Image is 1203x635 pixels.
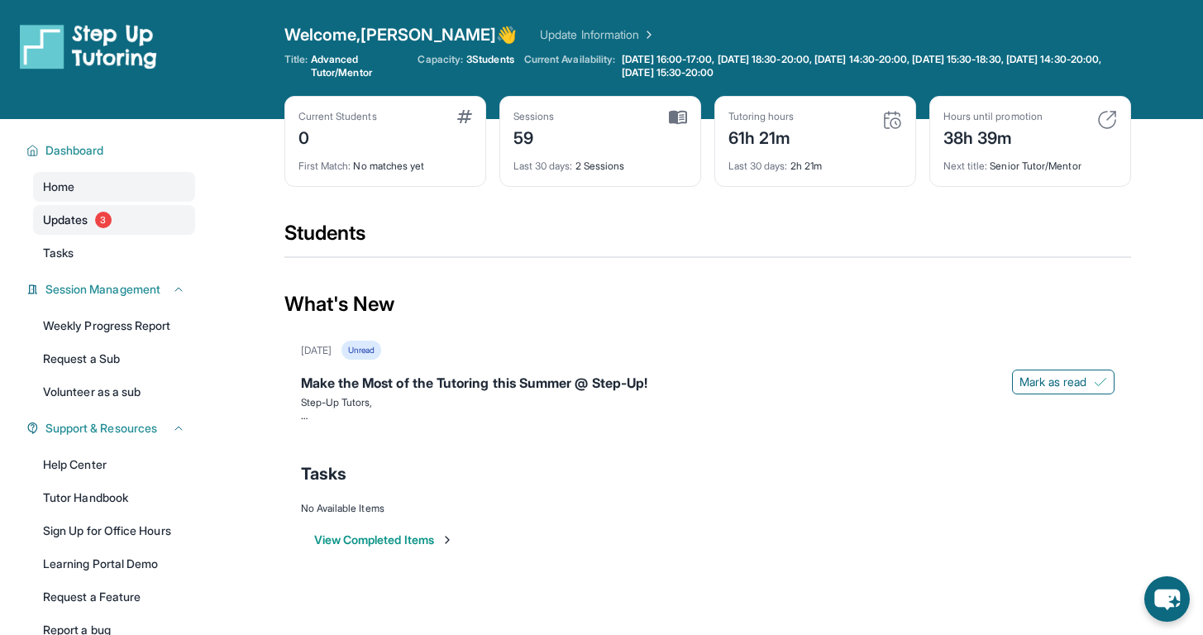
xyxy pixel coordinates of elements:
[728,160,788,172] span: Last 30 days :
[639,26,656,43] img: Chevron Right
[882,110,902,130] img: card
[301,462,346,485] span: Tasks
[39,281,185,298] button: Session Management
[301,502,1115,515] div: No Available Items
[457,110,472,123] img: card
[728,123,795,150] div: 61h 21m
[669,110,687,125] img: card
[1097,110,1117,130] img: card
[728,110,795,123] div: Tutoring hours
[943,123,1043,150] div: 38h 39m
[33,549,195,579] a: Learning Portal Demo
[943,160,988,172] span: Next title :
[284,268,1131,341] div: What's New
[418,53,463,66] span: Capacity:
[298,160,351,172] span: First Match :
[33,238,195,268] a: Tasks
[1144,576,1190,622] button: chat-button
[33,344,195,374] a: Request a Sub
[728,150,902,173] div: 2h 21m
[513,110,555,123] div: Sessions
[341,341,381,360] div: Unread
[301,396,1115,409] p: Step-Up Tutors,
[1019,374,1087,390] span: Mark as read
[466,53,514,66] span: 3 Students
[43,245,74,261] span: Tasks
[33,172,195,202] a: Home
[284,53,308,79] span: Title:
[943,110,1043,123] div: Hours until promotion
[95,212,112,228] span: 3
[45,281,160,298] span: Session Management
[301,373,1115,396] div: Make the Most of the Tutoring this Summer @ Step-Up!
[33,483,195,513] a: Tutor Handbook
[513,150,687,173] div: 2 Sessions
[298,110,377,123] div: Current Students
[33,205,195,235] a: Updates3
[39,142,185,159] button: Dashboard
[45,420,157,437] span: Support & Resources
[33,311,195,341] a: Weekly Progress Report
[33,450,195,480] a: Help Center
[20,23,157,69] img: logo
[43,179,74,195] span: Home
[943,150,1117,173] div: Senior Tutor/Mentor
[311,53,408,79] span: Advanced Tutor/Mentor
[524,53,615,79] span: Current Availability:
[314,532,454,548] button: View Completed Items
[513,123,555,150] div: 59
[618,53,1130,79] a: [DATE] 16:00-17:00, [DATE] 18:30-20:00, [DATE] 14:30-20:00, [DATE] 15:30-18:30, [DATE] 14:30-20:0...
[45,142,104,159] span: Dashboard
[513,160,573,172] span: Last 30 days :
[284,23,518,46] span: Welcome, [PERSON_NAME] 👋
[33,377,195,407] a: Volunteer as a sub
[301,344,332,357] div: [DATE]
[33,516,195,546] a: Sign Up for Office Hours
[540,26,656,43] a: Update Information
[39,420,185,437] button: Support & Resources
[33,582,195,612] a: Request a Feature
[298,150,472,173] div: No matches yet
[622,53,1127,79] span: [DATE] 16:00-17:00, [DATE] 18:30-20:00, [DATE] 14:30-20:00, [DATE] 15:30-18:30, [DATE] 14:30-20:0...
[43,212,88,228] span: Updates
[1012,370,1115,394] button: Mark as read
[1094,375,1107,389] img: Mark as read
[298,123,377,150] div: 0
[284,220,1131,256] div: Students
